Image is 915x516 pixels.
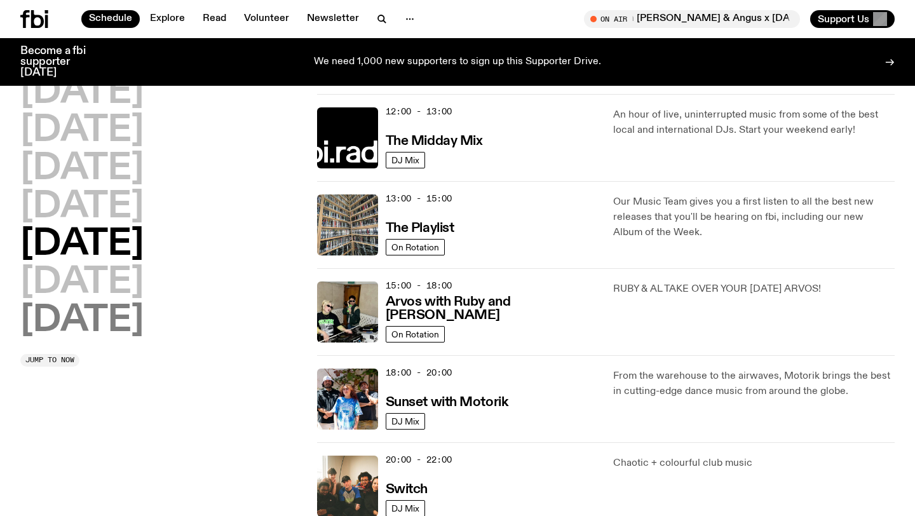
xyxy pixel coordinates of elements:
[386,480,428,496] a: Switch
[195,10,234,28] a: Read
[386,367,452,379] span: 18:00 - 20:00
[386,239,445,255] a: On Rotation
[613,107,895,138] p: An hour of live, uninterrupted music from some of the best local and international DJs. Start you...
[20,189,144,225] button: [DATE]
[81,10,140,28] a: Schedule
[386,483,428,496] h3: Switch
[25,356,74,363] span: Jump to now
[314,57,601,68] p: We need 1,000 new supporters to sign up this Supporter Drive.
[391,329,439,339] span: On Rotation
[20,113,144,149] button: [DATE]
[818,13,869,25] span: Support Us
[613,456,895,471] p: Chaotic + colourful club music
[584,10,800,28] button: On AirOcean [PERSON_NAME] & Angus x [DATE] Arvos
[386,396,508,409] h3: Sunset with Motorik
[386,105,452,118] span: 12:00 - 13:00
[391,503,419,513] span: DJ Mix
[386,132,483,148] a: The Midday Mix
[317,194,378,255] img: A corner shot of the fbi music library
[810,10,895,28] button: Support Us
[142,10,193,28] a: Explore
[613,194,895,240] p: Our Music Team gives you a first listen to all the best new releases that you'll be hearing on fb...
[20,265,144,301] button: [DATE]
[236,10,297,28] a: Volunteer
[20,303,144,339] button: [DATE]
[386,293,599,322] a: Arvos with Ruby and [PERSON_NAME]
[20,46,102,78] h3: Become a fbi supporter [DATE]
[386,295,599,322] h3: Arvos with Ruby and [PERSON_NAME]
[386,393,508,409] a: Sunset with Motorik
[391,155,419,165] span: DJ Mix
[386,219,454,235] a: The Playlist
[386,222,454,235] h3: The Playlist
[20,227,144,262] button: [DATE]
[386,280,452,292] span: 15:00 - 18:00
[391,416,419,426] span: DJ Mix
[613,282,895,297] p: RUBY & AL TAKE OVER YOUR [DATE] ARVOS!
[20,354,79,367] button: Jump to now
[20,151,144,187] button: [DATE]
[20,75,144,111] button: [DATE]
[299,10,367,28] a: Newsletter
[386,193,452,205] span: 13:00 - 15:00
[317,369,378,430] img: Andrew, Reenie, and Pat stand in a row, smiling at the camera, in dappled light with a vine leafe...
[386,326,445,343] a: On Rotation
[317,282,378,343] img: Ruby wears a Collarbones t shirt and pretends to play the DJ decks, Al sings into a pringles can....
[386,454,452,466] span: 20:00 - 22:00
[386,135,483,148] h3: The Midday Mix
[613,369,895,399] p: From the warehouse to the airwaves, Motorik brings the best in cutting-edge dance music from arou...
[386,152,425,168] a: DJ Mix
[391,242,439,252] span: On Rotation
[386,413,425,430] a: DJ Mix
